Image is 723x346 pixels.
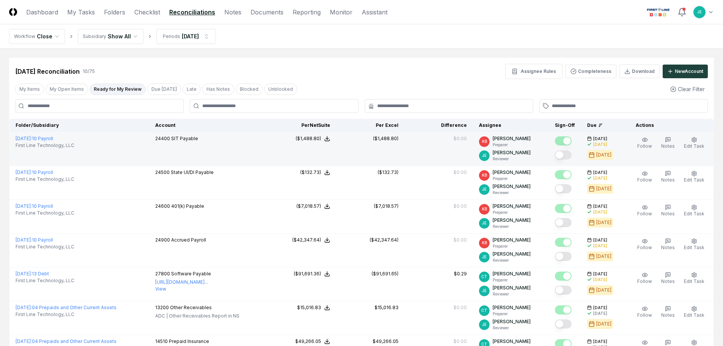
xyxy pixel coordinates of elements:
[16,271,49,276] a: [DATE]:13 Debt
[637,177,652,183] span: Follow
[660,237,676,253] button: Notes
[661,143,675,149] span: Notes
[16,305,117,310] a: [DATE]:04 Prepaids and Other Current Assets
[169,338,209,344] span: Prepaid Insurance
[493,217,531,224] p: [PERSON_NAME]
[9,8,17,16] img: Logo
[661,312,675,318] span: Notes
[493,277,531,283] p: Preparer
[294,270,330,277] button: ($91,691.36)
[493,258,531,263] p: Reviewer
[593,142,607,147] div: [DATE]
[163,33,180,40] div: Periods
[493,270,531,277] p: [PERSON_NAME]
[373,135,399,142] div: ($1,488.80)
[15,84,44,95] button: My Items
[171,237,206,243] span: Accrued Payroll
[405,119,473,132] th: Difference
[684,177,704,183] span: Edit Task
[596,219,611,226] div: [DATE]
[370,237,399,243] div: ($42,347.64)
[593,311,607,316] div: [DATE]
[682,304,706,320] button: Edit Task
[454,237,467,243] div: $0.00
[155,286,166,292] button: View
[171,271,211,276] span: Software Payable
[555,218,572,227] button: Mark complete
[636,135,654,151] button: Follow
[296,135,330,142] button: ($1,488.80)
[493,291,531,297] p: Reviewer
[155,279,205,286] a: [URL][DOMAIN_NAME]
[555,238,572,247] button: Mark complete
[684,245,704,250] span: Edit Task
[593,277,607,283] div: [DATE]
[16,305,32,310] span: [DATE] :
[295,338,330,345] button: $49,266.05
[156,29,216,44] button: Periods[DATE]
[16,210,74,216] span: First Line Technology, LLC
[661,245,675,250] span: Notes
[684,278,704,284] span: Edit Task
[26,8,58,17] a: Dashboard
[596,185,611,192] div: [DATE]
[661,177,675,183] span: Notes
[16,169,32,175] span: [DATE] :
[505,64,562,79] button: Assignee Rules
[493,149,531,156] p: [PERSON_NAME]
[294,270,321,277] div: ($91,691.36)
[16,338,32,344] span: [DATE] :
[9,119,149,132] th: Folder/Subsidiary
[593,305,607,311] span: [DATE]
[675,68,703,75] div: New Account
[454,135,467,142] div: $0.00
[155,271,170,276] span: 27800
[16,203,32,209] span: [DATE] :
[292,237,321,243] div: ($42,347.64)
[660,203,676,219] button: Notes
[636,270,654,286] button: Follow
[169,8,215,17] a: Reconciliations
[454,338,467,345] div: $0.00
[684,312,704,318] span: Edit Task
[493,338,531,345] p: [PERSON_NAME]
[682,203,706,219] button: Edit Task
[682,237,706,253] button: Edit Task
[587,122,617,129] div: Due
[372,270,399,277] div: ($91,691.65)
[493,142,531,148] p: Preparer
[555,252,572,261] button: Mark complete
[684,211,704,216] span: Edit Task
[555,136,572,145] button: Mark complete
[90,84,146,95] button: Ready for My Review
[637,211,652,216] span: Follow
[555,170,572,179] button: Mark complete
[104,8,125,17] a: Folders
[16,203,53,209] a: [DATE]:10 Payroll
[378,169,399,176] div: ($132.73)
[684,143,704,149] span: Edit Task
[493,224,531,229] p: Reviewer
[660,135,676,151] button: Notes
[16,277,74,284] span: First Line Technology, LLC
[183,84,201,95] button: Late
[236,84,263,95] button: Blocked
[493,237,531,243] p: [PERSON_NAME]
[493,318,531,325] p: [PERSON_NAME]
[375,304,399,311] div: $15,016.83
[555,319,572,329] button: Mark complete
[46,84,88,95] button: My Open Items
[170,305,212,310] span: Other Receivables
[16,271,32,276] span: [DATE] :
[593,136,607,142] span: [DATE]
[663,65,708,78] button: NewAccount
[660,304,676,320] button: Notes
[482,153,487,158] span: JE
[147,84,181,95] button: Due Today
[264,84,297,95] button: Unblocked
[67,8,95,17] a: My Tasks
[660,270,676,286] button: Notes
[682,135,706,151] button: Edit Task
[454,270,467,277] div: $0.29
[555,150,572,160] button: Mark complete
